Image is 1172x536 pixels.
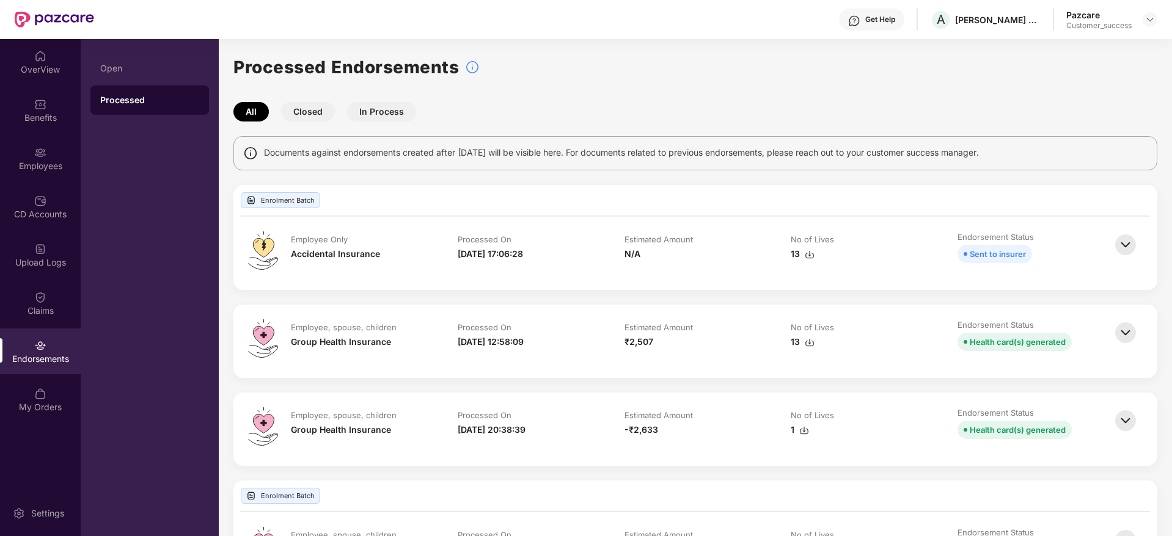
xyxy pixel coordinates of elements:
div: Processed [100,94,199,106]
img: svg+xml;base64,PHN2ZyBpZD0iVXBsb2FkX0xvZ3MiIGRhdGEtbmFtZT0iVXBsb2FkIExvZ3MiIHhtbG5zPSJodHRwOi8vd3... [246,195,256,205]
img: svg+xml;base64,PHN2ZyBpZD0iTXlfT3JkZXJzIiBkYXRhLW5hbWU9Ik15IE9yZGVycyIgeG1sbnM9Imh0dHA6Ly93d3cudz... [34,388,46,400]
div: [DATE] 20:38:39 [458,423,526,436]
span: A [937,12,945,27]
img: svg+xml;base64,PHN2ZyBpZD0iQ0RfQWNjb3VudHMiIGRhdGEtbmFtZT0iQ0QgQWNjb3VudHMiIHhtbG5zPSJodHRwOi8vd3... [34,195,46,207]
div: Sent to insurer [970,247,1026,261]
button: Closed [281,102,335,121]
div: Enrolment Batch [241,192,320,208]
img: svg+xml;base64,PHN2ZyBpZD0iQmVuZWZpdHMiIHhtbG5zPSJodHRwOi8vd3d3LnczLm9yZy8yMDAwL3N2ZyIgd2lkdGg9Ij... [34,98,46,110]
div: ₹2,507 [624,335,653,349]
img: svg+xml;base64,PHN2ZyBpZD0iVXBsb2FkX0xvZ3MiIGRhdGEtbmFtZT0iVXBsb2FkIExvZ3MiIHhtbG5zPSJodHRwOi8vd3... [246,491,256,501]
div: Health card(s) generated [970,335,1066,349]
div: Group Health Insurance [291,423,391,436]
div: [DATE] 17:06:28 [458,247,523,261]
img: svg+xml;base64,PHN2ZyBpZD0iSW5mb18tXzMyeDMyIiBkYXRhLW5hbWU9IkluZm8gLSAzMngzMiIgeG1sbnM9Imh0dHA6Ly... [465,60,480,74]
img: svg+xml;base64,PHN2ZyBpZD0iSG9tZSIgeG1sbnM9Imh0dHA6Ly93d3cudzMub3JnLzIwMDAvc3ZnIiB3aWR0aD0iMjAiIG... [34,50,46,62]
div: 13 [791,247,815,261]
img: svg+xml;base64,PHN2ZyBpZD0iRW5kb3JzZW1lbnRzIiB4bWxucz0iaHR0cDovL3d3dy53My5vcmcvMjAwMC9zdmciIHdpZH... [34,339,46,352]
div: Estimated Amount [624,234,693,245]
img: svg+xml;base64,PHN2ZyB4bWxucz0iaHR0cDovL3d3dy53My5vcmcvMjAwMC9zdmciIHdpZHRoPSI0OS4zMiIgaGVpZ2h0PS... [248,319,278,358]
div: Employee, spouse, children [291,410,397,421]
div: Get Help [865,15,895,24]
div: No of Lives [791,234,834,245]
div: No of Lives [791,410,834,421]
div: Endorsement Status [958,231,1034,242]
div: Processed On [458,410,511,421]
h1: Processed Endorsements [233,54,459,81]
img: svg+xml;base64,PHN2ZyBpZD0iU2V0dGluZy0yMHgyMCIgeG1sbnM9Imh0dHA6Ly93d3cudzMub3JnLzIwMDAvc3ZnIiB3aW... [13,507,25,520]
div: Enrolment Batch [241,488,320,504]
div: Open [100,63,199,73]
img: New Pazcare Logo [15,12,94,27]
div: Accidental Insurance [291,247,380,261]
div: Pazcare [1066,9,1132,21]
div: Estimated Amount [624,410,693,421]
button: In Process [347,102,416,121]
div: Group Health Insurance [291,335,391,349]
div: N/A [624,247,640,261]
img: svg+xml;base64,PHN2ZyBpZD0iQ2xhaW0iIHhtbG5zPSJodHRwOi8vd3d3LnczLm9yZy8yMDAwL3N2ZyIgd2lkdGg9IjIwIi... [34,291,46,303]
img: svg+xml;base64,PHN2ZyBpZD0iSW5mbyIgeG1sbnM9Imh0dHA6Ly93d3cudzMub3JnLzIwMDAvc3ZnIiB3aWR0aD0iMTQiIG... [243,146,258,161]
div: Customer_success [1066,21,1132,31]
div: Health card(s) generated [970,423,1066,436]
div: Employee Only [291,234,348,245]
img: svg+xml;base64,PHN2ZyBpZD0iRHJvcGRvd24tMzJ4MzIiIHhtbG5zPSJodHRwOi8vd3d3LnczLm9yZy8yMDAwL3N2ZyIgd2... [1145,15,1155,24]
div: Processed On [458,322,511,333]
div: Estimated Amount [624,322,693,333]
img: svg+xml;base64,PHN2ZyBpZD0iRG93bmxvYWQtMzJ4MzIiIHhtbG5zPSJodHRwOi8vd3d3LnczLm9yZy8yMDAwL3N2ZyIgd2... [805,250,815,259]
img: svg+xml;base64,PHN2ZyBpZD0iQmFjay0zMngzMiIgeG1sbnM9Imh0dHA6Ly93d3cudzMub3JnLzIwMDAvc3ZnIiB3aWR0aD... [1112,231,1139,258]
img: svg+xml;base64,PHN2ZyBpZD0iRW1wbG95ZWVzIiB4bWxucz0iaHR0cDovL3d3dy53My5vcmcvMjAwMC9zdmciIHdpZHRoPS... [34,147,46,159]
div: Endorsement Status [958,407,1034,418]
img: svg+xml;base64,PHN2ZyBpZD0iRG93bmxvYWQtMzJ4MzIiIHhtbG5zPSJodHRwOi8vd3d3LnczLm9yZy8yMDAwL3N2ZyIgd2... [805,338,815,347]
img: svg+xml;base64,PHN2ZyB4bWxucz0iaHR0cDovL3d3dy53My5vcmcvMjAwMC9zdmciIHdpZHRoPSI0OS4zMiIgaGVpZ2h0PS... [248,407,278,446]
div: Settings [27,507,68,520]
div: 1 [791,423,809,436]
div: Processed On [458,234,511,245]
div: Employee, spouse, children [291,322,397,333]
div: No of Lives [791,322,834,333]
img: svg+xml;base64,PHN2ZyBpZD0iRG93bmxvYWQtMzJ4MzIiIHhtbG5zPSJodHRwOi8vd3d3LnczLm9yZy8yMDAwL3N2ZyIgd2... [799,426,809,435]
div: -₹2,633 [624,423,658,436]
img: svg+xml;base64,PHN2ZyBpZD0iVXBsb2FkX0xvZ3MiIGRhdGEtbmFtZT0iVXBsb2FkIExvZ3MiIHhtbG5zPSJodHRwOi8vd3... [34,243,46,255]
button: All [233,102,269,121]
img: svg+xml;base64,PHN2ZyBpZD0iSGVscC0zMngzMiIgeG1sbnM9Imh0dHA6Ly93d3cudzMub3JnLzIwMDAvc3ZnIiB3aWR0aD... [848,15,860,27]
img: svg+xml;base64,PHN2ZyB4bWxucz0iaHR0cDovL3d3dy53My5vcmcvMjAwMC9zdmciIHdpZHRoPSI0OS4zMiIgaGVpZ2h0PS... [248,231,278,270]
span: Documents against endorsements created after [DATE] will be visible here. For documents related t... [264,146,979,159]
img: svg+xml;base64,PHN2ZyBpZD0iQmFjay0zMngzMiIgeG1sbnM9Imh0dHA6Ly93d3cudzMub3JnLzIwMDAvc3ZnIiB3aWR0aD... [1112,407,1139,434]
div: [PERSON_NAME] OPERATIONS PRIVATE LIMITED [955,14,1041,26]
div: Endorsement Status [958,319,1034,330]
img: svg+xml;base64,PHN2ZyBpZD0iQmFjay0zMngzMiIgeG1sbnM9Imh0dHA6Ly93d3cudzMub3JnLzIwMDAvc3ZnIiB3aWR0aD... [1112,319,1139,346]
div: [DATE] 12:58:09 [458,335,524,349]
div: 13 [791,335,815,349]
